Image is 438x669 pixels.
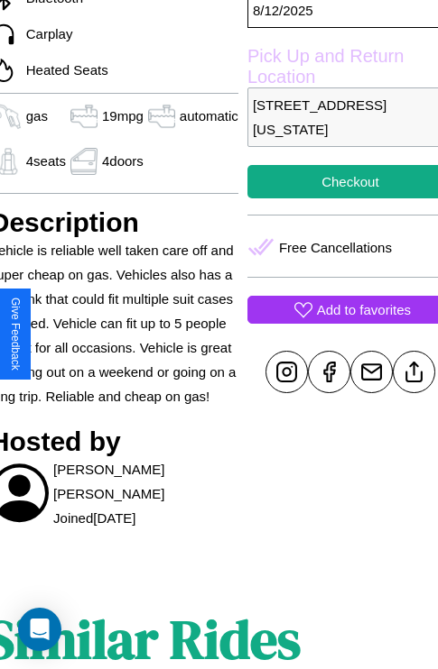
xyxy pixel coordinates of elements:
[9,298,22,371] div: Give Feedback
[17,22,73,46] p: Carplay
[144,103,180,130] img: gas
[66,103,102,130] img: gas
[180,104,238,128] p: automatic
[18,608,61,651] div: Open Intercom Messenger
[102,149,144,173] p: 4 doors
[53,457,238,506] p: [PERSON_NAME] [PERSON_NAME]
[317,298,411,322] p: Add to favorites
[279,235,392,260] p: Free Cancellations
[102,104,144,128] p: 19 mpg
[53,506,135,530] p: Joined [DATE]
[66,148,102,175] img: gas
[26,104,48,128] p: gas
[26,149,66,173] p: 4 seats
[17,58,108,82] p: Heated Seats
